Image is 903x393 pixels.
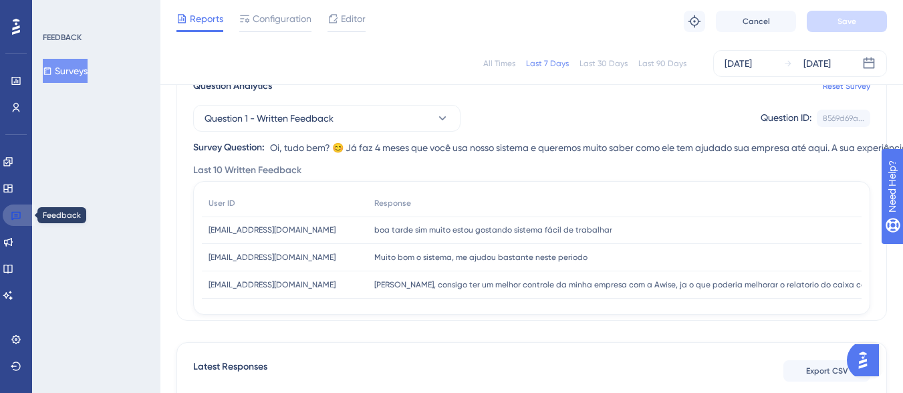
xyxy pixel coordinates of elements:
[209,225,336,235] span: [EMAIL_ADDRESS][DOMAIN_NAME]
[743,16,770,27] span: Cancel
[526,58,569,69] div: Last 7 Days
[483,58,515,69] div: All Times
[209,279,336,290] span: [EMAIL_ADDRESS][DOMAIN_NAME]
[193,105,461,132] button: Question 1 - Written Feedback
[823,81,870,92] a: Reset Survey
[43,32,82,43] div: FEEDBACK
[761,110,811,127] div: Question ID:
[253,11,311,27] span: Configuration
[806,366,848,376] span: Export CSV
[837,16,856,27] span: Save
[43,59,88,83] button: Surveys
[209,198,235,209] span: User ID
[725,55,752,72] div: [DATE]
[807,11,887,32] button: Save
[193,359,267,383] span: Latest Responses
[341,11,366,27] span: Editor
[193,162,301,178] span: Last 10 Written Feedback
[205,110,334,126] span: Question 1 - Written Feedback
[193,78,272,94] span: Question Analytics
[209,252,336,263] span: [EMAIL_ADDRESS][DOMAIN_NAME]
[803,55,831,72] div: [DATE]
[190,11,223,27] span: Reports
[579,58,628,69] div: Last 30 Days
[193,140,265,156] div: Survey Question:
[374,252,588,263] span: Muito bom o sistema, me ajudou bastante neste periodo
[847,340,887,380] iframe: UserGuiding AI Assistant Launcher
[716,11,796,32] button: Cancel
[374,225,612,235] span: boa tarde sim muito estou gostando sistema fácil de trabalhar
[638,58,686,69] div: Last 90 Days
[783,360,870,382] button: Export CSV
[823,113,864,124] div: 8569d69a...
[31,3,84,19] span: Need Help?
[374,198,411,209] span: Response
